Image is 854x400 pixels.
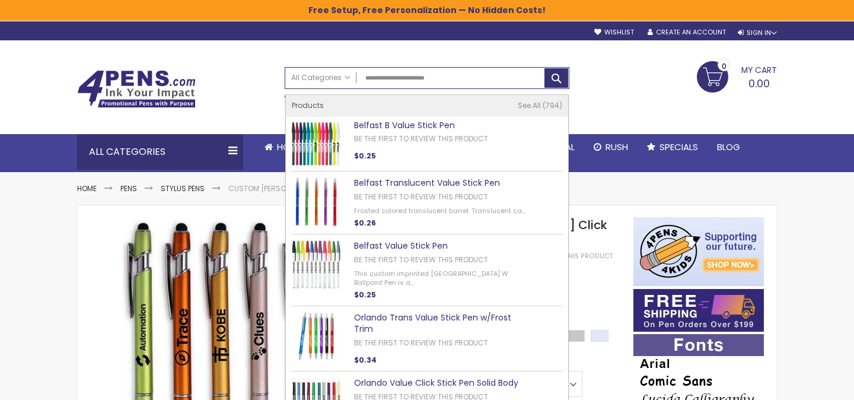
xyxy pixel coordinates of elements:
[756,368,854,400] iframe: Google Customer Reviews
[354,269,530,287] div: This custom imprinted [GEOGRAPHIC_DATA] W Ballpoint Pen is a...
[120,183,137,193] a: Pens
[518,101,562,110] a: See All 794
[291,73,350,82] span: All Categories
[567,330,585,342] div: Silver
[77,134,243,170] div: All Categories
[354,338,488,348] a: Be the first to review this product
[354,151,376,161] span: $0.25
[606,141,628,153] span: Rush
[738,28,777,37] div: Sign In
[591,330,608,342] div: Lavender
[228,184,391,193] li: Custom [PERSON_NAME] Click Ballpoint Pen
[354,255,488,265] a: Be the first to review this product
[292,100,324,110] span: Products
[354,240,448,252] a: Belfast Value Stick Pen
[354,355,377,365] span: $0.34
[292,120,340,169] img: Belfast B Value Stick Pen
[717,141,740,153] span: Blog
[77,70,196,108] img: 4Pens Custom Pens and Promotional Products
[285,68,356,87] a: All Categories
[648,28,726,37] a: Create an Account
[697,61,777,91] a: 0.00 0
[708,134,750,160] a: Blog
[633,289,764,332] img: Free shipping on orders over $199
[77,183,97,193] a: Home
[354,134,488,144] a: Be the first to review this product
[659,141,698,153] span: Specials
[354,290,376,300] span: $0.25
[722,61,726,72] span: 0
[488,252,613,261] a: Be the first to review this product
[354,377,518,389] a: Orlando Value Click Stick Pen Solid Body
[277,141,301,153] span: Home
[292,240,340,289] img: Belfast Value Stick Pen
[292,312,340,361] img: Orlando Trans Value Stick Pen w/Frost Trim
[354,192,488,202] a: Be the first to review this product
[354,119,455,131] a: Belfast B Value Stick Pen
[633,217,764,286] img: 4pens 4 kids
[543,100,562,110] span: 794
[354,312,511,335] a: Orlando Trans Value Stick Pen w/Frost Trim
[638,134,708,160] a: Specials
[161,183,205,193] a: Stylus Pens
[594,28,634,37] a: Wishlist
[255,134,311,160] a: Home
[354,207,530,215] div: Frosted colored translucent barrel. Translucent ca...
[584,134,638,160] a: Rush
[292,177,340,226] img: Belfast Translucent Value Stick Pen
[518,100,541,110] span: See All
[748,76,770,91] span: 0.00
[354,218,376,228] span: $0.26
[470,89,570,113] div: Free shipping on pen orders over $199
[354,177,500,189] a: Belfast Translucent Value Stick Pen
